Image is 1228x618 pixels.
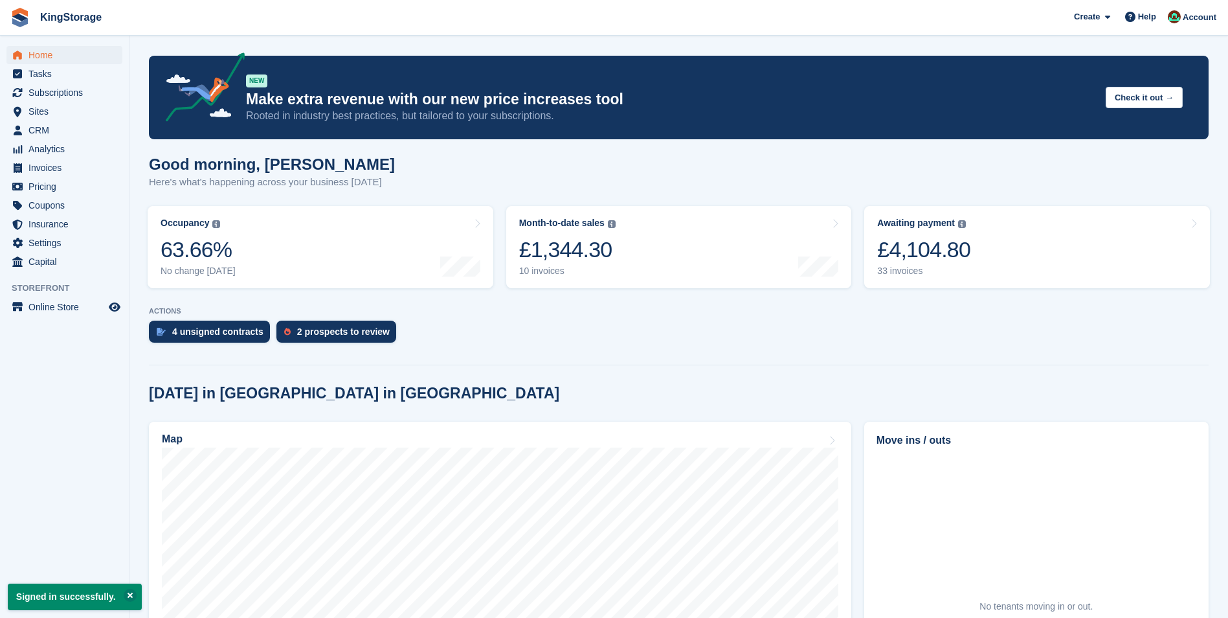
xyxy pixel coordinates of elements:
[172,326,263,337] div: 4 unsigned contracts
[6,298,122,316] a: menu
[979,600,1093,613] div: No tenants moving in or out.
[6,196,122,214] a: menu
[28,65,106,83] span: Tasks
[155,52,245,126] img: price-adjustments-announcement-icon-8257ccfd72463d97f412b2fc003d46551f7dbcb40ab6d574587a9cd5c0d94...
[161,218,209,229] div: Occupancy
[10,8,30,27] img: stora-icon-8386f47178a22dfd0bd8f6a31ec36ba5ce8667c1dd55bd0f319d3a0aa187defe.svg
[28,46,106,64] span: Home
[28,159,106,177] span: Invoices
[6,253,122,271] a: menu
[877,266,970,277] div: 33 invoices
[6,215,122,233] a: menu
[149,321,276,349] a: 4 unsigned contracts
[28,298,106,316] span: Online Store
[35,6,107,28] a: KingStorage
[149,307,1209,315] p: ACTIONS
[877,236,970,263] div: £4,104.80
[149,385,559,402] h2: [DATE] in [GEOGRAPHIC_DATA] in [GEOGRAPHIC_DATA]
[161,236,236,263] div: 63.66%
[958,220,966,228] img: icon-info-grey-7440780725fd019a000dd9b08b2336e03edf1995a4989e88bcd33f0948082b44.svg
[1074,10,1100,23] span: Create
[28,196,106,214] span: Coupons
[297,326,390,337] div: 2 prospects to review
[6,102,122,120] a: menu
[6,121,122,139] a: menu
[1168,10,1181,23] img: John King
[876,433,1196,448] h2: Move ins / outs
[157,328,166,336] img: contract_signature_icon-13c848040528278c33f63329250d36e43548de30e8caae1d1a13099fd9432cc5.svg
[1183,11,1216,24] span: Account
[864,206,1210,288] a: Awaiting payment £4,104.80 33 invoices
[6,65,122,83] a: menu
[6,159,122,177] a: menu
[246,90,1095,109] p: Make extra revenue with our new price increases tool
[246,109,1095,123] p: Rooted in industry best practices, but tailored to your subscriptions.
[148,206,493,288] a: Occupancy 63.66% No change [DATE]
[28,253,106,271] span: Capital
[276,321,403,349] a: 2 prospects to review
[6,140,122,158] a: menu
[6,84,122,102] a: menu
[506,206,852,288] a: Month-to-date sales £1,344.30 10 invoices
[161,266,236,277] div: No change [DATE]
[6,234,122,252] a: menu
[8,584,142,610] p: Signed in successfully.
[12,282,129,295] span: Storefront
[608,220,616,228] img: icon-info-grey-7440780725fd019a000dd9b08b2336e03edf1995a4989e88bcd33f0948082b44.svg
[519,236,616,263] div: £1,344.30
[519,218,605,229] div: Month-to-date sales
[28,84,106,102] span: Subscriptions
[519,266,616,277] div: 10 invoices
[149,155,395,173] h1: Good morning, [PERSON_NAME]
[28,102,106,120] span: Sites
[212,220,220,228] img: icon-info-grey-7440780725fd019a000dd9b08b2336e03edf1995a4989e88bcd33f0948082b44.svg
[877,218,955,229] div: Awaiting payment
[6,177,122,196] a: menu
[1138,10,1156,23] span: Help
[246,74,267,87] div: NEW
[162,433,183,445] h2: Map
[107,299,122,315] a: Preview store
[28,140,106,158] span: Analytics
[28,215,106,233] span: Insurance
[1106,87,1183,108] button: Check it out →
[28,121,106,139] span: CRM
[28,177,106,196] span: Pricing
[149,175,395,190] p: Here's what's happening across your business [DATE]
[28,234,106,252] span: Settings
[6,46,122,64] a: menu
[284,328,291,336] img: prospect-51fa495bee0391a8d652442698ab0144808aea92771e9ea1ae160a38d050c398.svg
